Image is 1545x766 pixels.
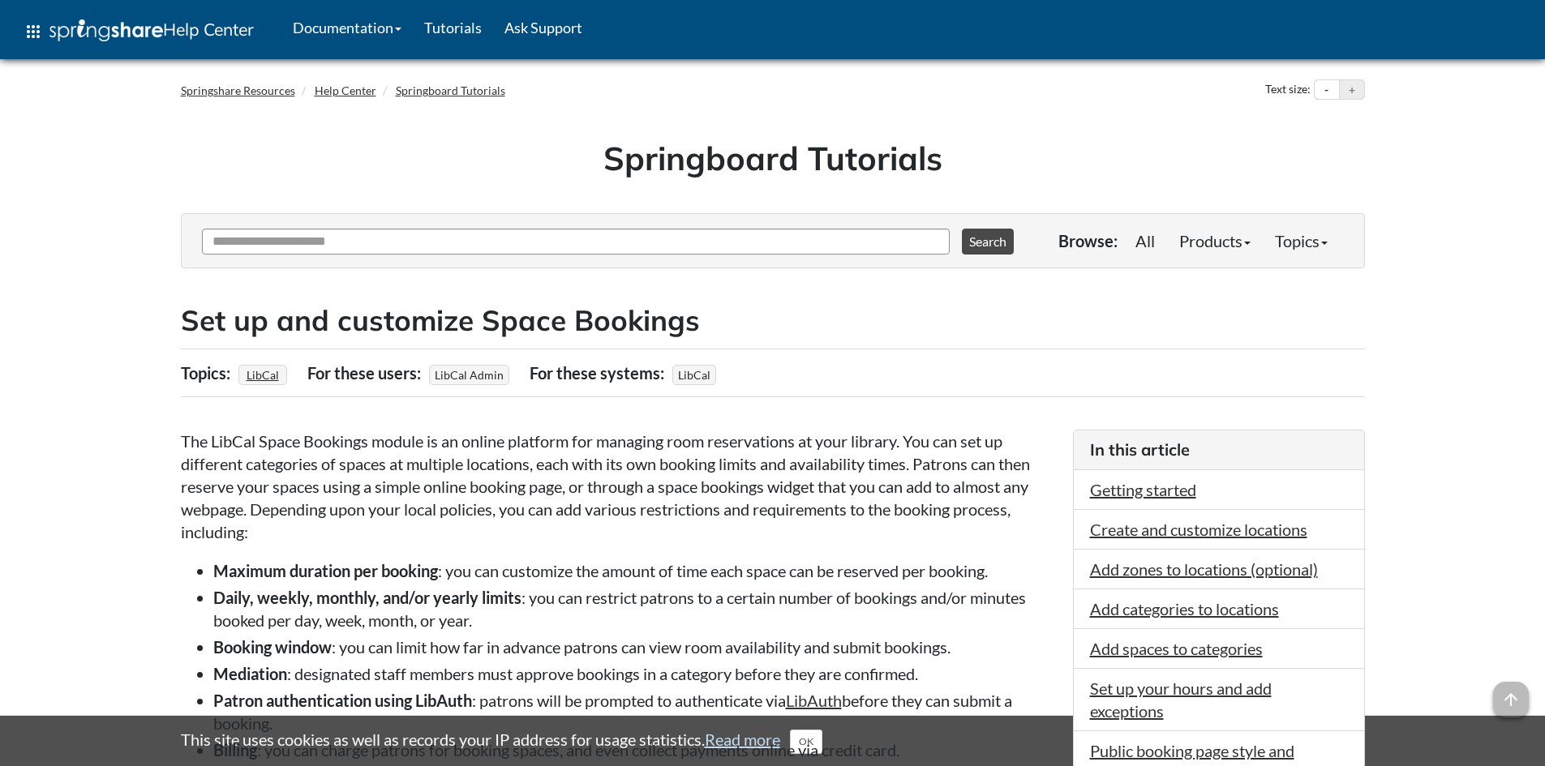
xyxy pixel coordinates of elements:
a: LibCal [244,363,281,387]
img: Springshare [49,19,163,41]
li: : you can customize the amount of time each space can be reserved per booking. [213,559,1057,582]
a: Getting started [1090,480,1196,499]
span: LibCal [672,365,716,385]
strong: Daily, weekly, monthly, and/or yearly limits [213,588,521,607]
div: Topics: [181,357,234,388]
strong: Mediation [213,664,287,683]
h1: Springboard Tutorials [193,135,1353,181]
div: This site uses cookies as well as records your IP address for usage statistics. [165,728,1381,754]
a: Set up your hours and add exceptions [1090,678,1272,721]
a: All [1123,225,1167,257]
li: : you can charge patrons for booking spaces, and even collect payments online via credit card. [213,738,1057,761]
span: arrow_upward [1493,682,1529,717]
div: For these systems: [530,357,668,388]
h3: In this article [1090,439,1348,461]
a: Tutorials [413,7,493,48]
a: Add spaces to categories [1090,639,1263,658]
p: Browse: [1058,229,1118,252]
strong: Maximum duration per booking [213,561,438,580]
span: apps [24,22,43,41]
button: Decrease text size [1315,80,1339,100]
span: Help Center [163,19,254,40]
a: Springshare Resources [181,83,295,97]
strong: Patron authentication using LibAuth [213,691,472,710]
span: LibCal Admin [429,365,509,385]
li: : you can limit how far in advance patrons can view room availability and submit bookings. [213,635,1057,658]
div: For these users: [307,357,425,388]
a: apps Help Center [12,7,265,56]
strong: Billing [213,740,257,760]
p: The LibCal Space Bookings module is an online platform for managing room reservations at your lib... [181,430,1057,543]
a: Add zones to locations (optional) [1090,559,1318,579]
strong: Booking window [213,637,332,657]
li: : designated staff members must approve bookings in a category before they are confirmed. [213,662,1057,685]
li: : you can restrict patrons to a certain number of bookings and/or minutes booked per day, week, m... [213,586,1057,631]
a: Create and customize locations [1090,520,1307,539]
a: Topics [1263,225,1340,257]
a: Ask Support [493,7,594,48]
h2: Set up and customize Space Bookings [181,301,1365,340]
li: : patrons will be prompted to authenticate via before they can submit a booking. [213,689,1057,734]
button: Increase text size [1340,80,1364,100]
button: Search [962,229,1014,255]
a: Add categories to locations [1090,599,1279,618]
div: Text size: [1262,79,1314,101]
a: arrow_upward [1493,683,1529,703]
a: Springboard Tutorials [396,83,505,97]
a: Documentation [281,7,413,48]
a: Products [1167,225,1263,257]
a: LibAuth [786,691,842,710]
a: Help Center [315,83,376,97]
